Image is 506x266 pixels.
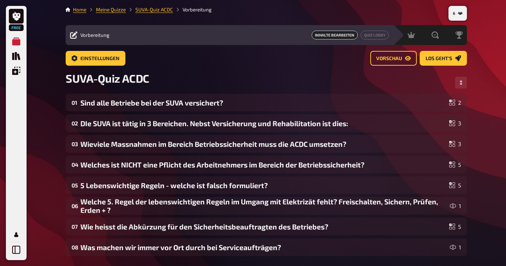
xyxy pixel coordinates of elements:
[135,7,173,13] a: SUVA-Quiz ACDC
[80,119,446,128] div: DIe SUVA ist tätig in 3 Bereichen. Nebst Versicherung und Rehabilitation ist dies:
[73,6,86,13] li: Home
[9,63,24,78] a: Einblendungen
[376,56,402,61] span: Vorschau
[450,203,461,209] div: 1
[9,34,24,49] a: Meine Quizze
[449,141,461,147] div: 3
[72,161,77,168] div: 04
[80,197,447,214] div: Welche 5. Regel der lebenswichtigen Regeln im Umgang mit Elektrizät fehlt? Freischalten, Sichern,...
[72,244,77,251] div: 08
[80,181,446,190] div: 5 Lebenswichtige Regeln - welche ist falsch formuliert?
[449,162,461,167] div: 5
[80,56,119,61] span: Einstellungen
[449,120,461,126] div: 3
[86,6,126,13] li: Meine Quizze
[80,160,446,169] div: Welches ist NICHT eine Pflicht des Arbeitnehmers im Bereich der Betriebssicherheit?
[72,203,77,209] div: 06
[66,72,149,85] span: SUVA-Quiz ACDC
[361,31,389,39] a: Quiz Lobby
[450,244,461,250] div: 1
[80,222,446,231] div: Wie heisst die Abkürzung für den Sicherheitsbeauftragten des Betriebes?
[453,11,455,15] span: 6
[73,7,86,13] a: Home
[80,99,446,107] div: Sind alle Betriebe bei der SUVA versichert?
[72,141,77,147] div: 03
[10,25,23,30] span: Free
[420,51,467,66] a: Los geht's
[72,182,77,189] div: 05
[80,32,110,38] span: Vorbereitung
[72,99,77,106] div: 01
[126,6,173,13] li: SUVA-Quiz ACDC
[370,51,417,66] a: Vorschau
[72,223,77,230] div: 07
[449,224,461,229] div: 5
[72,120,77,127] div: 02
[66,51,125,66] a: Einstellungen
[426,56,452,61] span: Los geht's
[96,7,126,13] a: Meine Quizze
[312,31,358,39] span: Inhalte Bearbeiten
[9,227,24,242] a: Mein Konto
[9,49,24,63] a: Quiz Sammlung
[449,182,461,188] div: 5
[455,77,467,89] button: Reihenfolge anpassen
[80,140,446,148] div: Wieviele Massnahmen im Bereich Betriebssicherheit muss die ACDC umsetzen?
[450,7,465,19] button: 6
[173,6,212,13] li: Vorbereitung
[80,243,447,252] div: Was machen wir immer vor Ort durch bei Serviceaufträgen?
[449,100,461,106] div: 2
